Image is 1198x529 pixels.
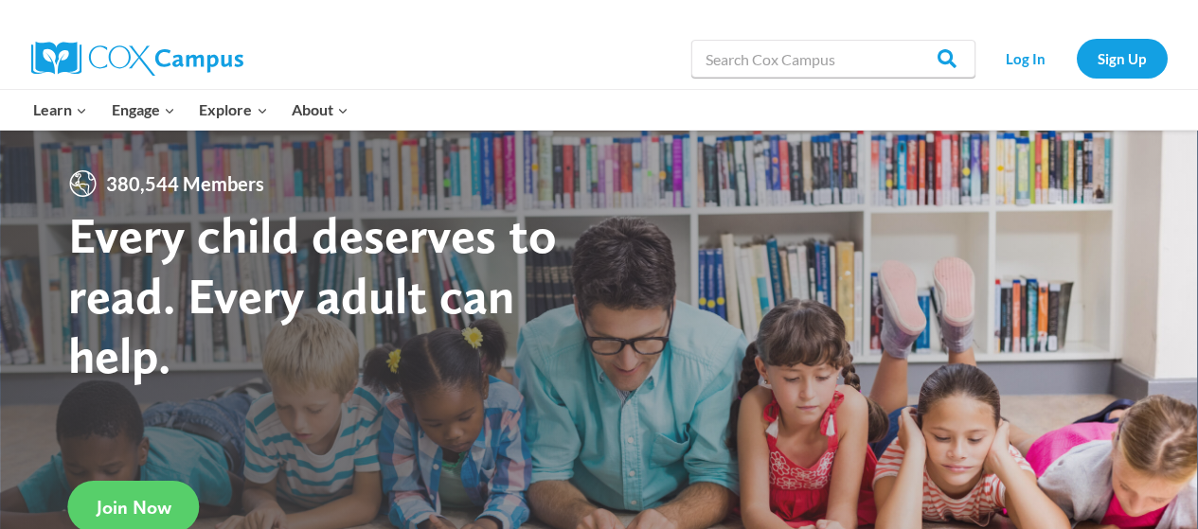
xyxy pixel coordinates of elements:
nav: Primary Navigation [22,90,361,130]
span: About [292,97,349,122]
a: Sign Up [1077,39,1168,78]
span: Learn [33,97,87,122]
span: Explore [199,97,267,122]
input: Search Cox Campus [691,40,975,78]
strong: Every child deserves to read. Every adult can help. [68,204,557,385]
a: Log In [985,39,1067,78]
span: Engage [112,97,175,122]
nav: Secondary Navigation [985,39,1168,78]
img: Cox Campus [31,42,243,76]
span: 380,544 Members [98,168,272,199]
span: Join Now [97,496,171,519]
